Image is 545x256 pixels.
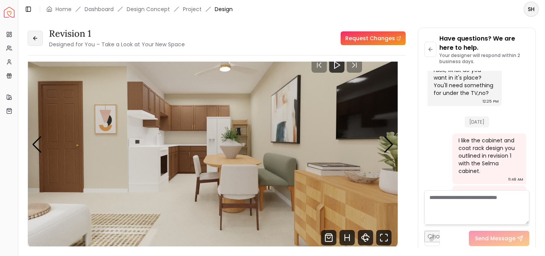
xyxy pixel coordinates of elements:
a: Spacejoy [4,7,15,18]
img: Spacejoy Logo [4,7,15,18]
svg: Play [332,60,341,70]
div: 12:25 PM [483,98,499,105]
h3: Revision 1 [49,28,185,40]
svg: 360 View [358,230,373,245]
svg: Fullscreen [376,230,392,245]
a: Home [55,5,72,13]
div: Next slide [383,136,394,153]
div: I like the cabinet and coat rack design you outlined in revision 1 with the Selma cabinet. [459,137,519,175]
small: Designed for You – Take a Look at Your New Space [49,41,185,48]
a: Request Changes [341,31,406,45]
div: Previous slide [32,136,42,153]
span: Design [215,5,233,13]
p: Your designer will respond within 2 business days. [439,52,529,65]
div: Hi- Okay so instead of the cabinet and coat rack, what do you want in it's place? You'll need som... [434,51,494,97]
span: SH [524,2,538,16]
span: [DATE] [465,116,489,127]
div: 11:48 AM [508,176,523,183]
a: Project [183,5,202,13]
a: Dashboard [85,5,114,13]
img: Design Render 6 [28,41,398,248]
p: Have questions? We are here to help. [439,34,529,52]
div: 4 / 5 [28,41,398,248]
li: Design Concept [127,5,170,13]
svg: Shop Products from this design [321,230,336,245]
div: Carousel [28,41,398,248]
div: Can you share what the curtain and rug color is that you’re recommending? I want to make sure I’m... [459,189,519,242]
svg: Hotspots Toggle [339,230,355,245]
button: SH [524,2,539,17]
nav: breadcrumb [46,5,233,13]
